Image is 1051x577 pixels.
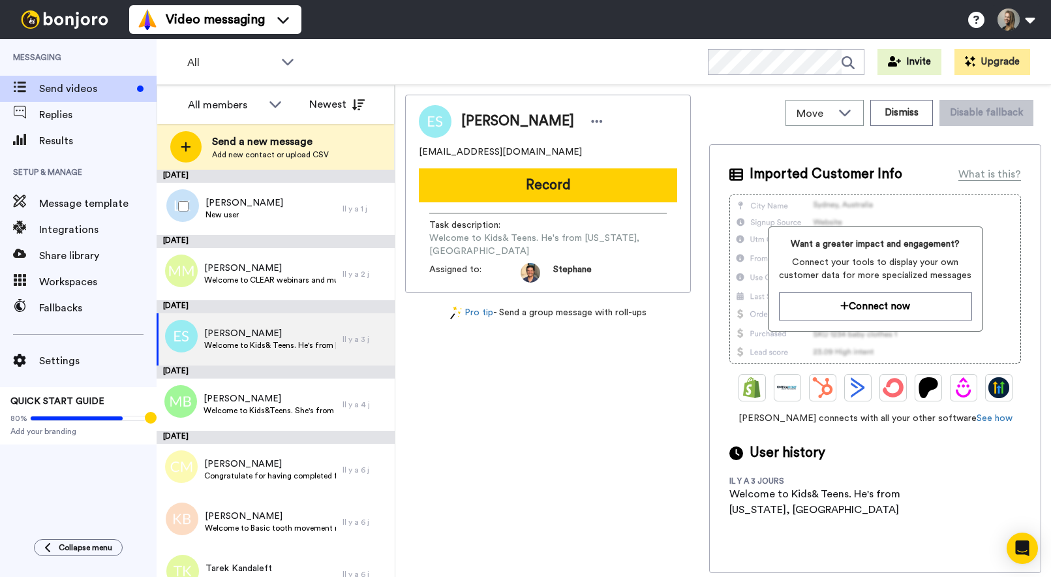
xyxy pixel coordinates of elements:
[39,248,157,264] span: Share library
[883,377,904,398] img: ConvertKit
[206,562,312,575] span: Tarek Kandaleft
[187,55,275,70] span: All
[10,413,27,424] span: 80%
[137,9,158,30] img: vm-color.svg
[750,164,902,184] span: Imported Customer Info
[205,523,336,533] span: Welcome to Basic tooth movement mechanics
[145,412,157,424] div: Tooltip anchor
[343,334,388,345] div: Il y a 3 j
[212,134,329,149] span: Send a new message
[870,100,933,126] button: Dismiss
[204,405,336,416] span: Welcome to Kids&Teens. She's from [GEOGRAPHIC_DATA], [GEOGRAPHIC_DATA]
[166,503,198,535] img: kb.png
[343,399,388,410] div: Il y a 4 j
[165,320,198,352] img: es.png
[39,133,157,149] span: Results
[204,262,336,275] span: [PERSON_NAME]
[343,269,388,279] div: Il y a 2 j
[206,210,283,220] span: New user
[204,458,336,471] span: [PERSON_NAME]
[343,465,388,475] div: Il y a 6 j
[157,431,395,444] div: [DATE]
[59,542,112,553] span: Collapse menu
[166,10,265,29] span: Video messaging
[405,306,691,320] div: - Send a group message with roll-ups
[729,486,938,518] div: Welcome to Kids& Teens. He's from [US_STATE], [GEOGRAPHIC_DATA]
[1007,533,1038,564] div: Open Intercom Messenger
[343,204,388,214] div: Il y a 1 j
[34,539,123,556] button: Collapse menu
[343,517,388,527] div: Il y a 6 j
[212,149,329,160] span: Add new contact or upload CSV
[729,412,1021,425] span: [PERSON_NAME] connects with all your other software
[429,263,521,283] span: Assigned to:
[39,300,157,316] span: Fallbacks
[16,10,114,29] img: bj-logo-header-white.svg
[461,112,574,131] span: [PERSON_NAME]
[157,300,395,313] div: [DATE]
[918,377,939,398] img: Patreon
[779,292,972,320] button: Connect now
[165,255,198,287] img: mm.png
[450,306,462,320] img: magic-wand.svg
[450,306,493,320] a: Pro tip
[958,166,1021,182] div: What is this?
[812,377,833,398] img: Hubspot
[977,414,1013,423] a: See how
[157,170,395,183] div: [DATE]
[777,377,798,398] img: Ontraport
[779,256,972,282] span: Connect your tools to display your own customer data for more specialized messages
[157,235,395,248] div: [DATE]
[953,377,974,398] img: Drip
[39,274,157,290] span: Workspaces
[204,471,336,481] span: Congratulate for having completed free intro course
[988,377,1009,398] img: GoHighLevel
[954,49,1030,75] button: Upgrade
[164,385,197,418] img: mb.png
[553,263,592,283] span: Stephane
[39,353,157,369] span: Settings
[204,392,336,405] span: [PERSON_NAME]
[206,196,283,210] span: [PERSON_NAME]
[204,275,336,285] span: Welcome to CLEAR webinars and multiple courses from 101+201
[419,146,582,159] span: [EMAIL_ADDRESS][DOMAIN_NAME]
[847,377,868,398] img: ActiveCampaign
[750,443,825,463] span: User history
[204,340,337,351] span: Welcome to Kids& Teens. He's from [US_STATE], [GEOGRAPHIC_DATA]
[204,327,337,340] span: [PERSON_NAME]
[39,107,157,123] span: Replies
[299,91,374,117] button: Newest
[419,168,677,202] button: Record
[797,106,832,121] span: Move
[877,49,941,75] button: Invite
[205,510,336,523] span: [PERSON_NAME]
[10,426,146,437] span: Add your branding
[419,105,451,138] img: Image of Eddy Sauer
[165,450,198,483] img: cm.png
[779,238,972,251] span: Want a greater impact and engagement?
[39,196,157,211] span: Message template
[939,100,1033,126] button: Disable fallback
[39,81,132,97] span: Send videos
[521,263,540,283] img: da5f5293-2c7b-4288-972f-10acbc376891-1597253892.jpg
[429,232,667,258] span: Welcome to Kids& Teens. He's from [US_STATE], [GEOGRAPHIC_DATA]
[742,377,763,398] img: Shopify
[429,219,521,232] span: Task description :
[729,476,814,486] div: il y a 3 jours
[157,366,395,379] div: [DATE]
[39,222,157,238] span: Integrations
[188,97,262,113] div: All members
[10,397,104,406] span: QUICK START GUIDE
